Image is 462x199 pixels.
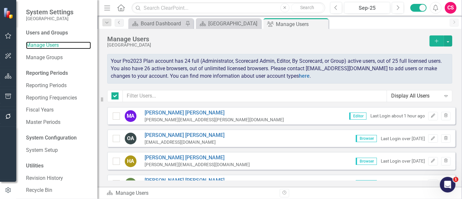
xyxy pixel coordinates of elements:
div: LA [125,178,136,190]
img: ClearPoint Strategy [3,7,15,19]
span: Browser [356,180,377,187]
div: [EMAIL_ADDRESS][DOMAIN_NAME] [145,139,225,145]
div: [PERSON_NAME][EMAIL_ADDRESS][PERSON_NAME][DOMAIN_NAME] [145,117,284,123]
div: System Configuration [26,134,91,142]
div: Last Login over [DATE] [381,158,425,164]
div: Utilities [26,162,91,170]
span: System Settings [26,8,73,16]
div: MA [125,110,136,122]
small: [GEOGRAPHIC_DATA] [26,16,73,21]
a: Board Dashboard [130,20,184,28]
div: Manage Users [276,20,327,28]
a: Recycle Bin [26,187,91,194]
span: Browser [356,135,377,142]
a: Reporting Periods [26,82,91,89]
a: [PERSON_NAME] [PERSON_NAME] [145,132,225,139]
iframe: Intercom live chat [440,177,456,192]
div: [GEOGRAPHIC_DATA] [107,43,426,47]
a: [PERSON_NAME] [PERSON_NAME] [145,109,284,117]
button: Search [291,3,324,12]
button: CS [445,2,456,14]
div: Sep-25 [346,4,388,12]
a: Manage Groups [26,54,91,61]
div: Board Dashboard [141,20,184,28]
a: System Setup [26,147,91,154]
div: Manage Users [107,190,275,197]
span: Your Pro2023 Plan account has 24 full (Administrator, Scorecard Admin, Editor, By Scorecard, or G... [111,58,442,79]
input: Filter Users... [122,90,387,102]
input: Search ClearPoint... [132,2,325,14]
div: [GEOGRAPHIC_DATA] [208,20,259,28]
span: Browser [356,158,377,165]
a: Reporting Frequencies [26,94,91,102]
span: 1 [453,177,458,182]
span: Search [300,5,314,10]
a: Fiscal Years [26,106,91,114]
button: Sep-25 [344,2,390,14]
div: OA [125,133,136,144]
div: Manage Users [107,35,426,43]
div: [PERSON_NAME][EMAIL_ADDRESS][DOMAIN_NAME] [145,162,250,168]
a: [PERSON_NAME] [PERSON_NAME] [145,154,250,162]
div: Display All Users [391,92,441,100]
div: Last Login about 1 hour ago [370,113,425,119]
div: Users and Groups [26,29,91,37]
a: [GEOGRAPHIC_DATA] [198,20,259,28]
div: Last Login over [DATE] [381,136,425,142]
a: Revision History [26,175,91,182]
div: Reporting Periods [26,70,91,77]
span: Editor [349,113,366,120]
a: Manage Users [26,42,91,49]
a: Master Periods [26,119,91,126]
div: HA [125,155,136,167]
a: here [299,73,310,79]
a: [PERSON_NAME] [PERSON_NAME] [145,177,225,184]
